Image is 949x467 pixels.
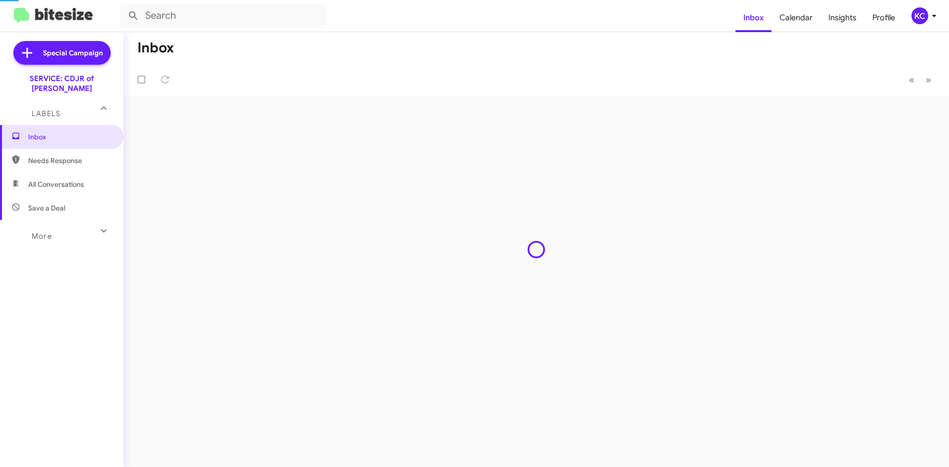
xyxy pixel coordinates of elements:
span: Labels [32,109,60,118]
span: « [909,74,914,86]
nav: Page navigation example [904,70,937,90]
a: Inbox [735,3,772,32]
button: Previous [903,70,920,90]
span: All Conversations [28,179,84,189]
a: Special Campaign [13,41,111,65]
input: Search [120,4,327,28]
span: » [926,74,931,86]
a: Profile [864,3,903,32]
span: Save a Deal [28,203,65,213]
span: More [32,232,52,241]
span: Inbox [28,132,112,142]
h1: Inbox [137,40,174,56]
button: Next [920,70,937,90]
span: Special Campaign [43,48,103,58]
a: Calendar [772,3,820,32]
span: Needs Response [28,156,112,166]
div: KC [911,7,928,24]
button: KC [903,7,938,24]
a: Insights [820,3,864,32]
